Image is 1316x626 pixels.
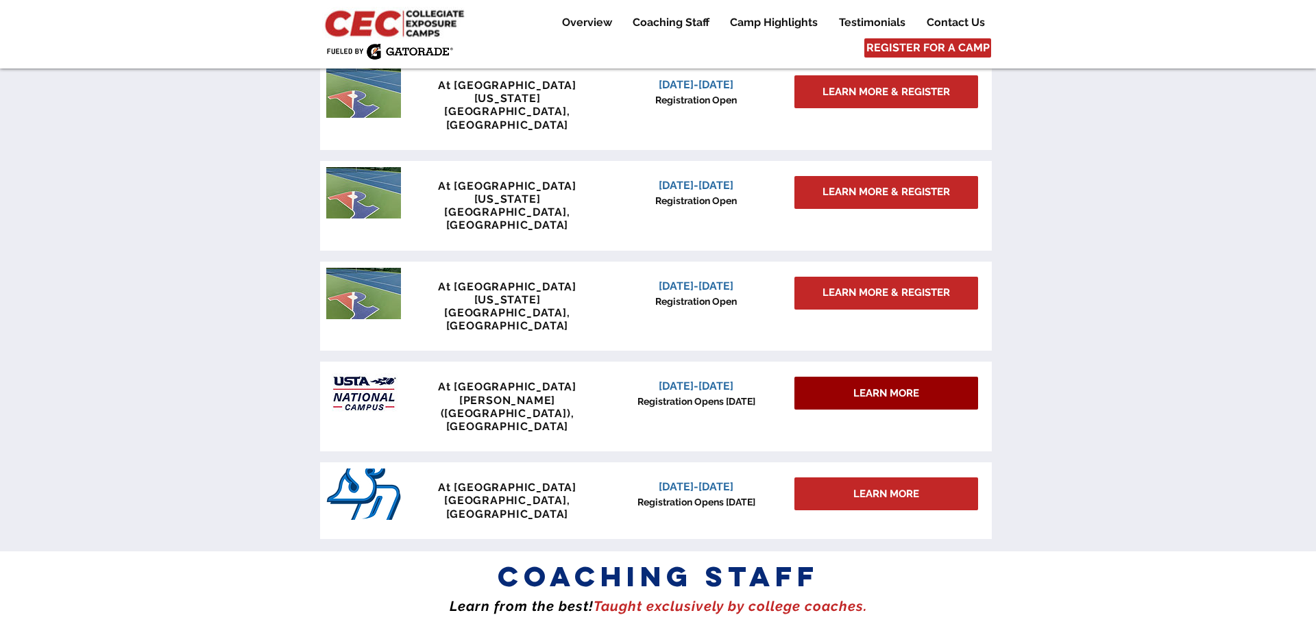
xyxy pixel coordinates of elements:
[866,40,990,55] span: REGISTER FOR A CAMP
[832,14,912,31] p: Testimonials
[438,280,576,306] span: At [GEOGRAPHIC_DATA][US_STATE]
[326,43,453,60] img: Fueled by Gatorade.png
[444,105,570,131] span: [GEOGRAPHIC_DATA], [GEOGRAPHIC_DATA]
[594,598,867,614] span: Taught exclusively by college coaches​.
[822,286,950,300] span: LEARN MORE & REGISTER
[438,380,576,393] span: At [GEOGRAPHIC_DATA]
[794,477,978,510] div: LEARN MORE
[438,179,576,205] span: At [GEOGRAPHIC_DATA][US_STATE]
[438,79,576,105] span: At [GEOGRAPHIC_DATA][US_STATE]
[626,14,716,31] p: Coaching Staff
[444,205,570,231] span: [GEOGRAPHIC_DATA], [GEOGRAPHIC_DATA]
[444,306,570,332] span: [GEOGRAPHIC_DATA], [GEOGRAPHIC_DATA]
[794,75,978,108] a: LEARN MORE & REGISTER
[659,179,733,192] span: [DATE]-[DATE]
[659,78,733,91] span: [DATE]-[DATE]
[450,598,594,614] span: Learn from the best!
[794,176,978,209] a: LEARN MORE & REGISTER
[326,368,401,419] img: USTA Campus image_edited.jpg
[498,559,819,594] span: coaching staff
[794,377,978,410] div: LEARN MORE
[326,268,401,319] img: penn tennis courts with logo.jpeg
[920,14,992,31] p: Contact Us
[822,85,950,99] span: LEARN MORE & REGISTER
[723,14,825,31] p: Camp Highlights
[322,7,470,38] img: CEC Logo Primary_edited.jpg
[326,468,401,520] img: San_Diego_Toreros_logo.png
[659,279,733,292] span: [DATE]-[DATE]
[655,95,737,105] span: Registration Open
[853,386,919,401] span: LEARN MORE
[326,167,401,218] img: penn tennis courts with logo.jpeg
[622,14,719,31] a: Coaching Staff
[655,195,737,206] span: Registration Open
[637,396,755,407] span: Registration Opens [DATE]
[444,494,570,520] span: [GEOGRAPHIC_DATA], [GEOGRAPHIC_DATA]
[541,14,995,31] nav: Site
[720,14,828,31] a: Camp Highlights
[829,14,916,31] a: Testimonials
[659,379,733,392] span: [DATE]-[DATE]
[864,38,991,58] a: REGISTER FOR A CAMP
[326,66,401,118] img: penn tennis courts with logo.jpeg
[853,487,919,501] span: LEARN MORE
[659,480,733,493] span: [DATE]-[DATE]
[555,14,619,31] p: Overview
[655,296,737,307] span: Registration Open
[822,185,950,199] span: LEARN MORE & REGISTER
[794,277,978,310] a: LEARN MORE & REGISTER
[438,481,576,494] span: At [GEOGRAPHIC_DATA]
[916,14,995,31] a: Contact Us
[552,14,622,31] a: Overview
[441,394,574,433] span: [PERSON_NAME] ([GEOGRAPHIC_DATA]), [GEOGRAPHIC_DATA]
[637,497,755,508] span: Registration Opens [DATE]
